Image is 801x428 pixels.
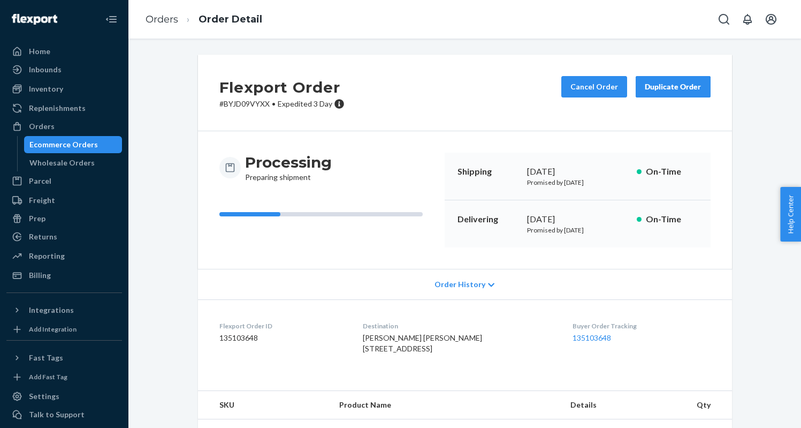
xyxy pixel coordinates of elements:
p: Promised by [DATE] [527,178,628,187]
div: Add Fast Tag [29,372,67,381]
div: Reporting [29,251,65,261]
dt: Destination [363,321,555,331]
th: Product Name [331,391,562,419]
div: Parcel [29,176,51,186]
button: Open account menu [760,9,782,30]
div: Returns [29,231,57,242]
div: Add Integration [29,325,77,334]
button: Open notifications [737,9,758,30]
button: Cancel Order [561,76,627,97]
div: Duplicate Order [645,81,701,92]
h3: Processing [245,153,332,172]
div: Prep [29,213,45,224]
div: Inbounds [29,64,62,75]
div: Billing [29,270,51,281]
a: Orders [146,13,178,25]
h2: Flexport Order [219,76,345,99]
a: Inventory [6,80,122,97]
div: Preparing shipment [245,153,332,183]
div: [DATE] [527,213,628,226]
p: # BYJD09VYXX [219,99,345,109]
th: Details [562,391,680,419]
div: Home [29,46,50,57]
a: Parcel [6,172,122,190]
p: On-Time [646,166,698,178]
div: Wholesale Orders [29,157,95,168]
button: Open Search Box [713,9,735,30]
div: Settings [29,391,59,402]
span: [PERSON_NAME] [PERSON_NAME] [STREET_ADDRESS] [363,333,482,353]
span: Expedited 3 Day [278,99,332,108]
a: Talk to Support [6,406,122,423]
a: Prep [6,210,122,227]
img: Flexport logo [12,14,57,25]
p: Shipping [457,166,518,178]
dt: Flexport Order ID [219,321,346,331]
button: Help Center [780,187,801,242]
button: Duplicate Order [636,76,711,97]
button: Integrations [6,302,122,319]
a: Order Detail [199,13,262,25]
a: Orders [6,118,122,135]
a: Ecommerce Orders [24,136,123,153]
a: Settings [6,388,122,405]
p: Promised by [DATE] [527,226,628,235]
a: Add Integration [6,323,122,336]
a: Home [6,43,122,60]
th: SKU [198,391,331,419]
div: Fast Tags [29,352,63,363]
th: Qty [679,391,731,419]
div: Freight [29,195,55,206]
p: On-Time [646,213,698,226]
div: Ecommerce Orders [29,139,98,150]
div: Integrations [29,305,74,316]
p: Delivering [457,213,518,226]
dd: 135103648 [219,333,346,343]
span: Order History [434,279,485,290]
button: Close Navigation [101,9,122,30]
a: Billing [6,267,122,284]
dt: Buyer Order Tracking [573,321,710,331]
a: 135103648 [573,333,611,342]
span: • [272,99,276,108]
a: Wholesale Orders [24,154,123,171]
div: Talk to Support [29,409,85,420]
a: Replenishments [6,100,122,117]
div: Orders [29,121,55,132]
a: Freight [6,192,122,209]
div: Inventory [29,84,63,94]
div: [DATE] [527,166,628,178]
a: Returns [6,228,122,245]
a: Add Fast Tag [6,371,122,384]
a: Reporting [6,247,122,265]
button: Fast Tags [6,349,122,366]
ol: breadcrumbs [137,4,271,35]
a: Inbounds [6,61,122,78]
div: Replenishments [29,103,86,114]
